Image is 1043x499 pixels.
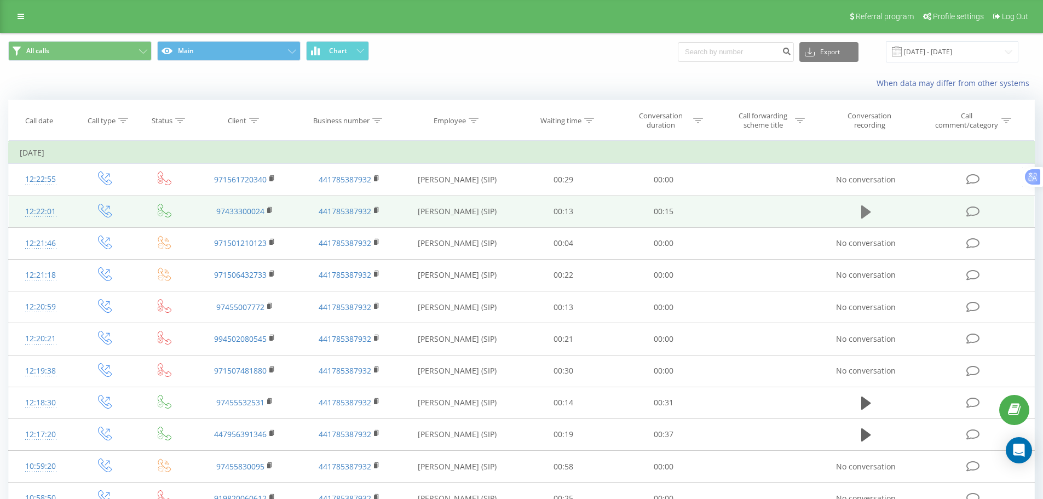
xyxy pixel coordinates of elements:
[20,265,62,286] div: 12:21:18
[214,269,267,280] a: 971506432733
[216,206,264,216] a: 97433300024
[20,201,62,222] div: 12:22:01
[319,334,371,344] a: 441785387932
[514,259,614,291] td: 00:22
[20,296,62,318] div: 12:20:59
[20,233,62,254] div: 12:21:46
[935,111,999,130] div: Call comment/category
[877,78,1035,88] a: When data may differ from other systems
[26,47,49,55] span: All calls
[401,196,514,227] td: [PERSON_NAME] (SIP)
[401,164,514,196] td: [PERSON_NAME] (SIP)
[401,418,514,450] td: [PERSON_NAME] (SIP)
[20,328,62,349] div: 12:20:21
[319,302,371,312] a: 441785387932
[933,12,984,21] span: Profile settings
[214,365,267,376] a: 971507481880
[514,196,614,227] td: 00:13
[614,451,714,483] td: 00:00
[228,116,246,125] div: Client
[514,418,614,450] td: 00:19
[25,116,53,125] div: Call date
[319,174,371,185] a: 441785387932
[319,365,371,376] a: 441785387932
[1006,437,1032,463] div: Open Intercom Messenger
[20,392,62,414] div: 12:18:30
[401,227,514,259] td: [PERSON_NAME] (SIP)
[836,302,896,312] span: No conversation
[836,365,896,376] span: No conversation
[614,291,714,323] td: 00:00
[214,429,267,439] a: 447956391346
[514,387,614,418] td: 00:14
[88,116,116,125] div: Call type
[1002,12,1028,21] span: Log Out
[514,164,614,196] td: 00:29
[20,456,62,477] div: 10:59:20
[401,291,514,323] td: [PERSON_NAME] (SIP)
[614,323,714,355] td: 00:00
[214,174,267,185] a: 971561720340
[614,387,714,418] td: 00:31
[401,259,514,291] td: [PERSON_NAME] (SIP)
[856,12,914,21] span: Referral program
[20,360,62,382] div: 12:19:38
[614,355,714,387] td: 00:00
[319,461,371,472] a: 441785387932
[514,355,614,387] td: 00:30
[514,323,614,355] td: 00:21
[214,238,267,248] a: 971501210123
[836,461,896,472] span: No conversation
[9,142,1035,164] td: [DATE]
[319,397,371,408] a: 441785387932
[614,418,714,450] td: 00:37
[836,174,896,185] span: No conversation
[152,116,172,125] div: Status
[614,227,714,259] td: 00:00
[216,461,264,472] a: 97455830095
[836,269,896,280] span: No conversation
[8,41,152,61] button: All calls
[157,41,301,61] button: Main
[434,116,466,125] div: Employee
[20,424,62,445] div: 12:17:20
[319,429,371,439] a: 441785387932
[614,259,714,291] td: 00:00
[319,269,371,280] a: 441785387932
[799,42,858,62] button: Export
[834,111,905,130] div: Conversation recording
[836,334,896,344] span: No conversation
[216,302,264,312] a: 97455007772
[306,41,369,61] button: Chart
[401,387,514,418] td: [PERSON_NAME] (SIP)
[319,206,371,216] a: 441785387932
[678,42,794,62] input: Search by number
[214,334,267,344] a: 994502080545
[329,47,347,55] span: Chart
[401,323,514,355] td: [PERSON_NAME] (SIP)
[319,238,371,248] a: 441785387932
[540,116,581,125] div: Waiting time
[614,164,714,196] td: 00:00
[514,291,614,323] td: 00:13
[632,111,690,130] div: Conversation duration
[734,111,792,130] div: Call forwarding scheme title
[20,169,62,190] div: 12:22:55
[614,196,714,227] td: 00:15
[836,238,896,248] span: No conversation
[401,451,514,483] td: [PERSON_NAME] (SIP)
[401,355,514,387] td: [PERSON_NAME] (SIP)
[514,227,614,259] td: 00:04
[216,397,264,408] a: 97455532531
[514,451,614,483] td: 00:58
[313,116,370,125] div: Business number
